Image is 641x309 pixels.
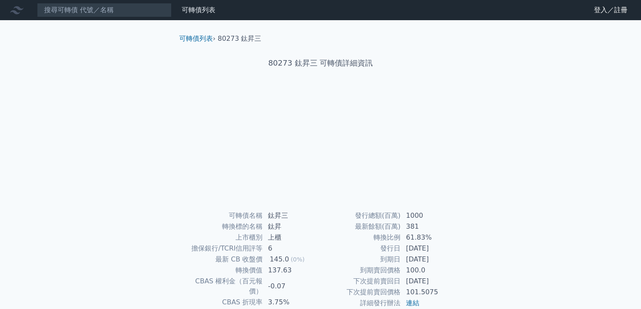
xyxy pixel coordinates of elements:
td: 61.83% [401,232,458,243]
td: 鈦昇 [263,221,320,232]
td: 到期賣回價格 [320,265,401,276]
td: 最新餘額(百萬) [320,221,401,232]
td: [DATE] [401,254,458,265]
td: CBAS 折現率 [183,297,263,308]
a: 可轉債列表 [179,34,213,42]
td: -0.07 [263,276,320,297]
td: 擔保銀行/TCRI信用評等 [183,243,263,254]
td: 可轉債名稱 [183,210,263,221]
h1: 80273 鈦昇三 可轉債詳細資訊 [172,57,469,69]
td: 發行總額(百萬) [320,210,401,221]
td: 上市櫃別 [183,232,263,243]
td: [DATE] [401,243,458,254]
td: 381 [401,221,458,232]
td: 6 [263,243,320,254]
a: 連結 [406,299,419,307]
td: 最新 CB 收盤價 [183,254,263,265]
td: 轉換比例 [320,232,401,243]
td: 101.5075 [401,287,458,298]
td: 3.75% [263,297,320,308]
td: 到期日 [320,254,401,265]
td: 詳細發行辦法 [320,298,401,309]
td: [DATE] [401,276,458,287]
li: 80273 鈦昇三 [218,34,262,44]
div: 145.0 [268,254,291,264]
td: 鈦昇三 [263,210,320,221]
td: 上櫃 [263,232,320,243]
td: 下次提前賣回日 [320,276,401,287]
td: 1000 [401,210,458,221]
td: 137.63 [263,265,320,276]
td: 轉換價值 [183,265,263,276]
a: 可轉債列表 [182,6,215,14]
td: 100.0 [401,265,458,276]
td: 下次提前賣回價格 [320,287,401,298]
input: 搜尋可轉債 代號／名稱 [37,3,172,17]
td: 轉換標的名稱 [183,221,263,232]
td: 發行日 [320,243,401,254]
a: 登入／註冊 [587,3,634,17]
span: (0%) [291,256,305,263]
li: › [179,34,215,44]
td: CBAS 權利金（百元報價） [183,276,263,297]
